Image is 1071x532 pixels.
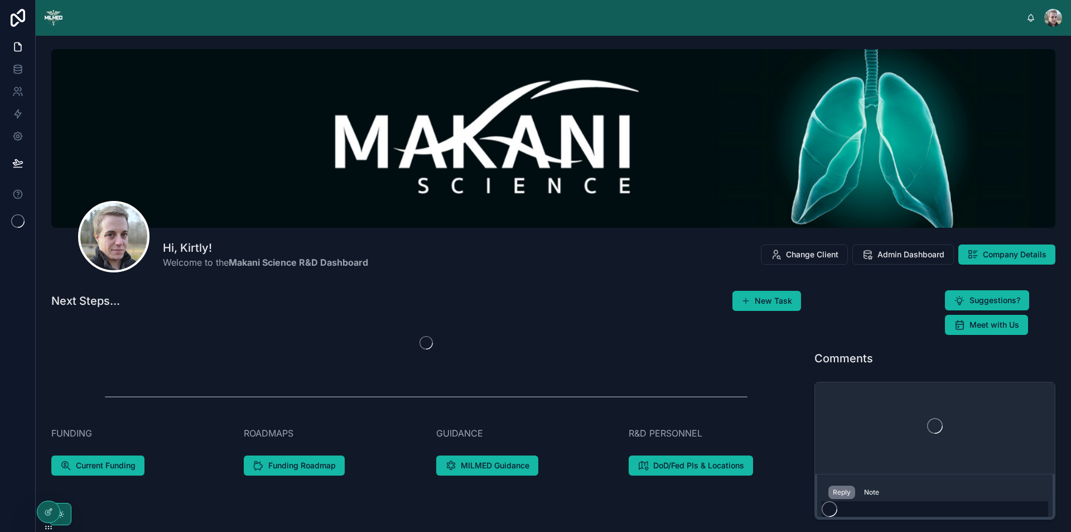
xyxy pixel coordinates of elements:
h1: Hi, Kirtly! [163,240,368,256]
button: MILMED Guidance [436,456,538,476]
button: New Task [732,291,801,311]
span: Current Funding [76,460,136,471]
span: FUNDING [51,426,92,440]
span: Funding Roadmap [268,460,336,471]
span: ROADMAPS [244,426,293,440]
span: Meet with Us [969,319,1019,330]
span: Admin Dashboard [877,249,944,260]
button: Note [860,486,884,499]
span: GUIDANCE [436,426,483,440]
span: Welcome to the [163,256,368,269]
span: DoD/Fed PIs & Locations [653,460,744,471]
h1: Comments [814,351,873,366]
span: MILMED Guidance [461,460,529,471]
div: Note [864,488,879,497]
span: Suggestions? [969,295,1020,306]
span: Change Client [786,249,838,260]
button: Change Client [761,245,848,265]
button: Funding Roadmap [244,456,345,476]
div: scrollable content [71,6,1026,10]
button: Meet with Us [945,315,1028,335]
span: R&D PERSONNEL [629,426,702,440]
button: Suggestions? [945,290,1029,310]
button: Company Details [958,245,1055,265]
button: Admin Dashboard [852,245,954,265]
button: Current Funding [51,456,144,476]
h1: Next Steps... [51,293,120,309]
button: DoD/Fed PIs & Locations [629,456,753,476]
button: Reply [828,486,855,499]
span: Company Details [983,249,1046,260]
img: App logo [45,9,62,27]
strong: Makani Science R&D Dashboard [229,257,368,268]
